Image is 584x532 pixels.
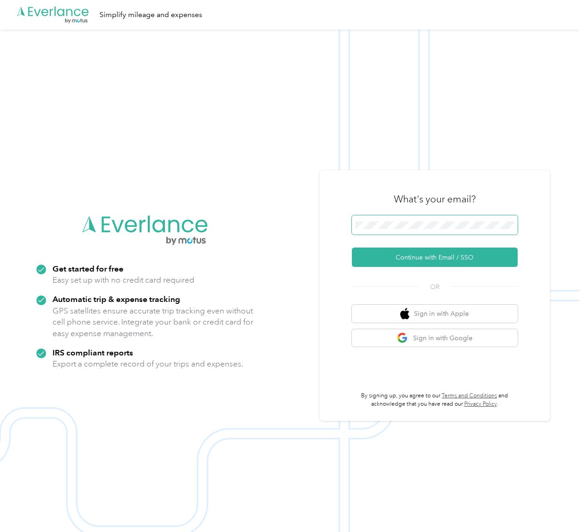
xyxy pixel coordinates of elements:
button: Continue with Email / SSO [352,248,518,267]
button: apple logoSign in with Apple [352,305,518,323]
p: GPS satellites ensure accurate trip tracking even without cell phone service. Integrate your bank... [53,305,254,339]
a: Terms and Conditions [442,392,497,399]
p: Export a complete record of your trips and expenses. [53,358,243,370]
a: Privacy Policy [464,401,497,408]
div: Simplify mileage and expenses [99,9,202,21]
span: OR [419,282,451,292]
p: Easy set up with no credit card required [53,274,194,286]
strong: Automatic trip & expense tracking [53,294,180,304]
img: google logo [397,332,409,344]
h3: What's your email? [394,193,476,206]
button: google logoSign in with Google [352,329,518,347]
p: By signing up, you agree to our and acknowledge that you have read our . [352,392,518,408]
strong: IRS compliant reports [53,348,133,357]
strong: Get started for free [53,264,123,273]
img: apple logo [400,308,409,319]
